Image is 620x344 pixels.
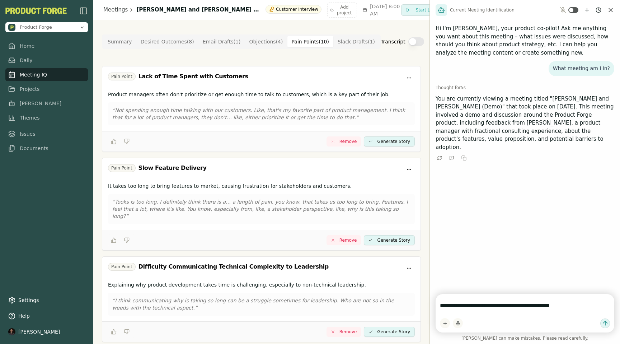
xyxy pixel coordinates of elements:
[287,36,333,47] button: Pain Points ( 10 )
[333,36,379,47] button: Slack Drafts ( 1 )
[600,319,610,328] button: Send message
[112,198,410,220] p: “Tooks is too long. I definitely think there is a… a length of pain, you know, that takes us too ...
[327,327,361,337] button: Remove
[5,54,88,67] a: Daily
[327,235,361,245] button: Remove
[136,36,198,47] button: Desired Outcomes ( 8 )
[450,7,515,13] span: Current Meeting Identification
[436,85,614,90] div: Thought for 5 s
[108,136,119,147] button: thumbs up
[121,136,132,147] button: thumbs down
[266,5,321,14] div: Customer Interview
[108,263,136,271] div: Pain Point
[108,326,119,338] button: thumbs up
[453,318,463,328] button: Start dictation
[436,24,614,57] p: Hi I'm [PERSON_NAME], your product co-pilot! Ask me anything you want about this meeting – what i...
[138,262,329,271] div: Difficulty Communicating Technical Complexity to Leadership
[5,8,67,14] img: Product Forge
[436,154,443,162] button: Retry
[108,91,415,98] p: Product managers often don't prioritize or get enough time to talk to customers, which is a key p...
[448,154,456,162] button: Give Feedback
[364,136,415,147] button: Generate Story
[5,8,67,14] button: PF-Logo
[79,6,88,15] img: sidebar
[327,3,357,18] button: Add project
[327,136,361,147] button: Remove
[440,318,450,328] button: Add content to chat
[112,297,410,311] p: “I think communicating why is taking so long can be a struggle sometimes for leadership. Who are ...
[5,22,88,32] button: Open organization switcher
[136,6,260,14] h1: [PERSON_NAME] and [PERSON_NAME] (Demo)
[5,39,88,52] a: Home
[381,38,405,45] label: Transcript
[364,327,415,337] button: Generate Story
[335,4,353,16] span: Add project
[5,68,88,81] a: Meeting IQ
[5,111,88,124] a: Themes
[5,83,88,96] a: Projects
[8,24,15,31] img: Product Forge
[79,6,88,15] button: Close Sidebar
[553,65,610,72] p: What meeting am I in?
[401,4,460,16] button: Start Live Meeting
[568,7,578,13] button: Toggle ambient mode
[460,154,468,162] button: Copy to clipboard
[5,310,88,322] button: Help
[416,7,455,13] span: Start Live Meeting
[5,127,88,140] a: Issues
[364,235,415,245] button: Generate Story
[436,95,614,152] p: You are currently viewing a meeting titled "[PERSON_NAME] and [PERSON_NAME] (Demo)" that took pla...
[5,142,88,155] a: Documents
[607,6,614,14] button: Close chat
[108,182,415,190] p: It takes too long to bring features to market, causing frustration for stakeholders and customers.
[103,36,136,47] button: Summary
[103,6,128,14] a: Meetings
[112,107,410,121] p: “Not spending enough time talking with our customers. Like, that's my favorite part of product ma...
[5,97,88,110] a: [PERSON_NAME]
[108,164,136,172] div: Pain Point
[108,234,119,246] button: thumbs up
[594,6,603,14] button: Chat history
[370,3,401,17] span: [DATE] 8:00 AM
[121,326,132,338] button: thumbs down
[583,6,591,14] button: New chat
[108,73,136,80] div: Pain Point
[138,72,248,81] div: Lack of Time Spent with Customers
[245,36,287,47] button: Objections ( 4 )
[121,234,132,246] button: thumbs down
[108,281,415,288] p: Explaining why product development takes time is challenging, especially to non-technical leaders...
[5,294,88,307] a: Settings
[138,164,207,172] div: Slow Feature Delivery
[198,36,245,47] button: Email Drafts ( 1 )
[436,335,614,341] span: [PERSON_NAME] can make mistakes. Please read carefully.
[20,24,52,31] span: Product Forge
[5,325,88,338] button: [PERSON_NAME]
[8,328,15,335] img: profile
